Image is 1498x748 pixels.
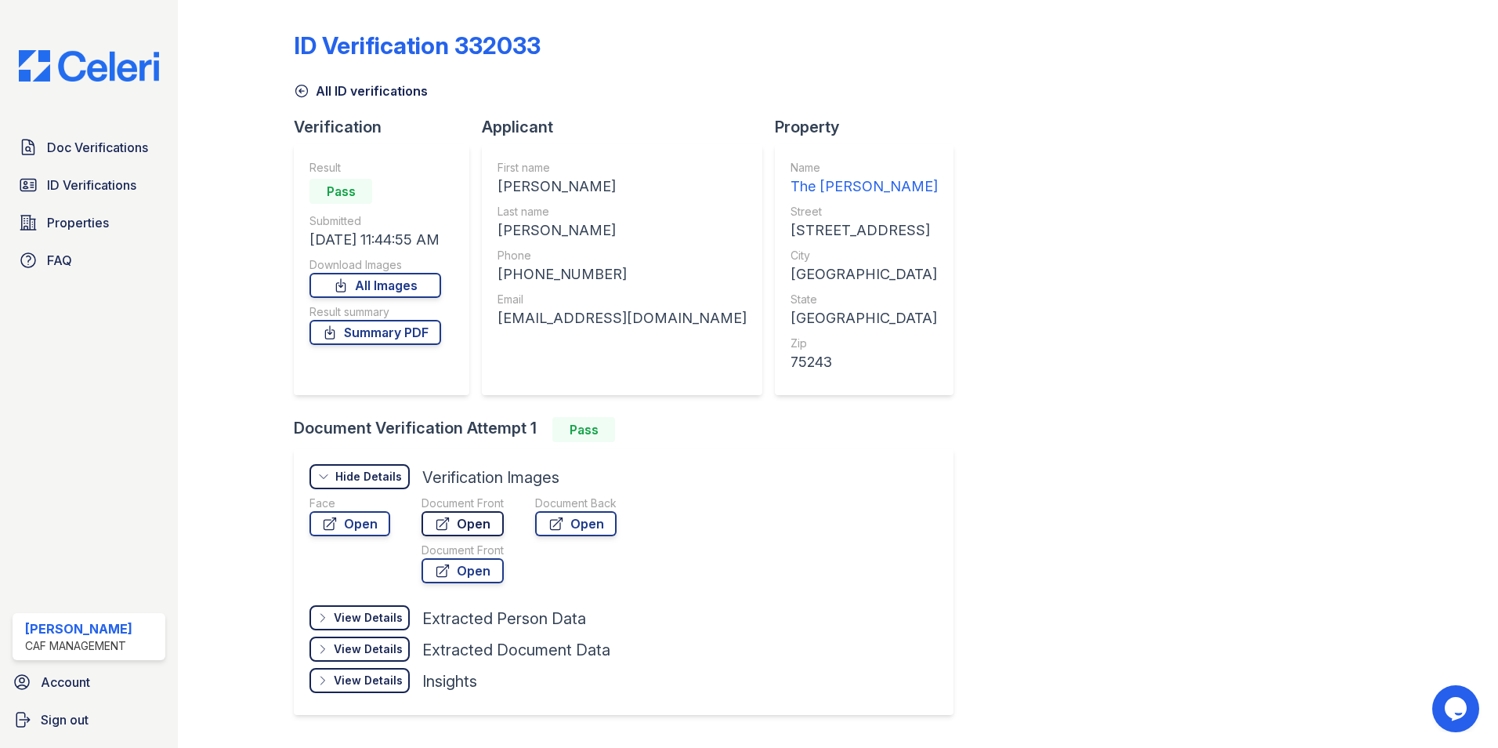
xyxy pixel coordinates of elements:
div: The [PERSON_NAME] [791,176,938,198]
div: View Details [334,673,403,688]
span: FAQ [47,251,72,270]
div: Pass [309,179,372,204]
div: [GEOGRAPHIC_DATA] [791,307,938,329]
a: Doc Verifications [13,132,165,163]
div: Result summary [309,304,441,320]
div: Verification Images [422,467,559,488]
div: [PHONE_NUMBER] [498,263,747,285]
a: All ID verifications [294,82,428,100]
span: ID Verifications [47,176,136,194]
div: [GEOGRAPHIC_DATA] [791,263,938,285]
div: Face [309,496,390,511]
div: Document Verification Attempt 1 [294,417,966,442]
div: Download Images [309,257,441,273]
a: Open [309,511,390,536]
div: 75243 [791,351,938,373]
iframe: chat widget [1432,685,1482,732]
div: Street [791,204,938,220]
div: [PERSON_NAME] [25,619,132,638]
div: View Details [334,610,403,626]
div: Last name [498,204,747,220]
div: Property [775,116,966,138]
a: Open [422,558,504,583]
div: View Details [334,641,403,657]
div: Email [498,292,747,307]
a: All Images [309,273,441,298]
div: Verification [294,116,482,138]
div: Extracted Document Data [422,639,610,661]
span: Doc Verifications [47,138,148,157]
div: [EMAIL_ADDRESS][DOMAIN_NAME] [498,307,747,329]
div: Insights [422,670,477,692]
div: [STREET_ADDRESS] [791,220,938,241]
div: Document Front [422,543,504,558]
div: [DATE] 11:44:55 AM [309,229,441,251]
a: Open [422,511,504,536]
div: Name [791,160,938,176]
a: Open [535,511,617,536]
div: [PERSON_NAME] [498,220,747,241]
div: City [791,248,938,263]
a: ID Verifications [13,169,165,201]
img: CE_Logo_Blue-a8612792a0a2168367f1c8372b55b34899dd931a85d93a1a3d3e32e68fde9ad4.png [6,50,172,82]
a: FAQ [13,245,165,276]
div: Document Front [422,496,504,511]
a: Sign out [6,704,172,735]
div: Submitted [309,213,441,229]
div: Document Back [535,496,617,511]
div: Applicant [482,116,775,138]
a: Account [6,666,172,698]
div: CAF Management [25,638,132,654]
div: First name [498,160,747,176]
div: Hide Details [335,469,402,485]
div: [PERSON_NAME] [498,176,747,198]
div: State [791,292,938,307]
div: ID Verification 332033 [294,31,541,60]
span: Sign out [41,710,89,729]
div: Pass [552,417,615,442]
div: Phone [498,248,747,263]
a: Properties [13,207,165,238]
span: Properties [47,213,109,232]
div: Extracted Person Data [422,608,586,630]
span: Account [41,673,90,692]
a: Summary PDF [309,320,441,345]
div: Zip [791,336,938,351]
div: Result [309,160,441,176]
a: Name The [PERSON_NAME] [791,160,938,198]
